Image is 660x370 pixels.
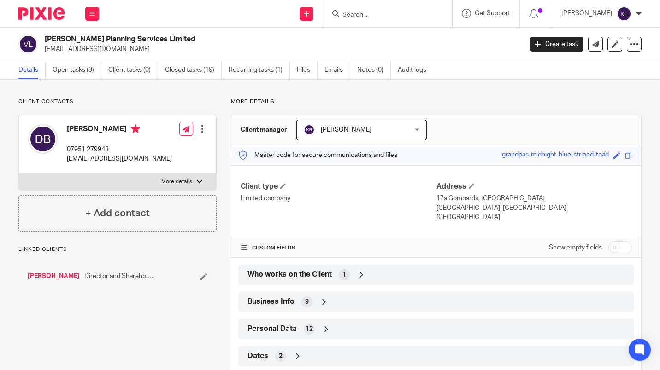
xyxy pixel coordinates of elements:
[45,45,516,54] p: [EMAIL_ADDRESS][DOMAIN_NAME]
[502,150,609,161] div: grandpas-midnight-blue-striped-toad
[131,124,140,133] i: Primary
[45,35,422,44] h2: [PERSON_NAME] Planning Services Limited
[324,61,350,79] a: Emails
[342,270,346,279] span: 1
[28,124,58,154] img: svg%3E
[530,37,583,52] a: Create task
[67,124,172,136] h4: [PERSON_NAME]
[165,61,222,79] a: Closed tasks (19)
[279,352,283,361] span: 2
[561,9,612,18] p: [PERSON_NAME]
[549,243,602,252] label: Show empty fields
[18,35,38,54] img: svg%3E
[617,6,631,21] img: svg%3E
[241,125,287,134] h3: Client manager
[53,61,101,79] a: Open tasks (3)
[18,61,46,79] a: Details
[475,10,510,17] span: Get Support
[67,154,172,163] p: [EMAIL_ADDRESS][DOMAIN_NAME]
[238,150,397,160] p: Master code for secure communications and files
[436,182,632,191] h4: Address
[18,246,217,253] p: Linked clients
[67,145,172,154] p: 07951 279943
[436,203,632,213] p: [GEOGRAPHIC_DATA], [GEOGRAPHIC_DATA]
[231,98,642,105] p: More details
[84,272,156,281] span: Director and Shareholder
[247,270,332,279] span: Who works on the Client
[241,194,436,203] p: Limited company
[398,61,433,79] a: Audit logs
[85,206,150,220] h4: + Add contact
[357,61,391,79] a: Notes (0)
[321,127,371,133] span: [PERSON_NAME]
[306,324,313,334] span: 12
[436,194,632,203] p: 17a Gombards, [GEOGRAPHIC_DATA]
[304,124,315,135] img: svg%3E
[297,61,318,79] a: Files
[247,324,297,334] span: Personal Data
[342,11,424,19] input: Search
[305,297,309,306] span: 9
[241,244,436,252] h4: CUSTOM FIELDS
[241,182,436,191] h4: Client type
[108,61,158,79] a: Client tasks (0)
[161,178,192,185] p: More details
[247,351,268,361] span: Dates
[247,297,295,306] span: Business Info
[436,213,632,222] p: [GEOGRAPHIC_DATA]
[18,98,217,105] p: Client contacts
[229,61,290,79] a: Recurring tasks (1)
[28,272,80,281] a: [PERSON_NAME]
[18,7,65,20] img: Pixie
